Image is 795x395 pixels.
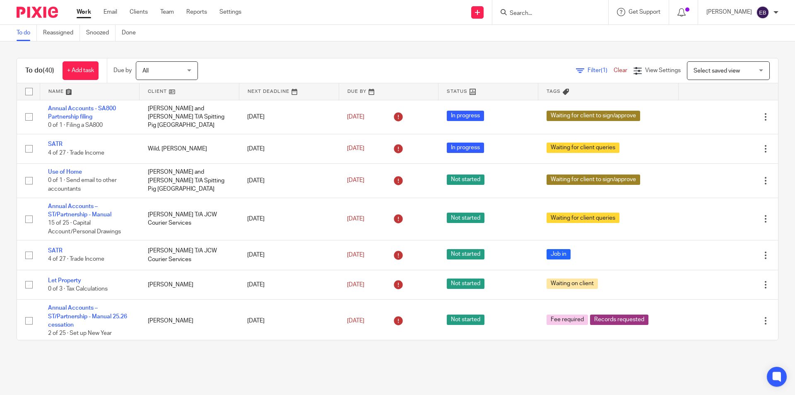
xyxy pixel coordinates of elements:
[48,220,121,235] span: 15 of 25 · Capital Account/Personal Drawings
[48,248,63,254] a: SATR
[63,61,99,80] a: + Add task
[547,249,571,259] span: Job in
[347,282,364,288] span: [DATE]
[588,68,614,73] span: Filter
[25,66,54,75] h1: To do
[447,174,484,185] span: Not started
[447,143,484,153] span: In progress
[48,204,111,218] a: Annual Accounts – ST/Partnership - Manual
[48,141,63,147] a: SATR
[77,8,91,16] a: Work
[447,249,484,259] span: Not started
[547,111,640,121] span: Waiting for client to sign/approve
[43,67,54,74] span: (40)
[547,279,598,289] span: Waiting on client
[140,100,239,134] td: [PERSON_NAME] and [PERSON_NAME] T/A Spitting Pig [GEOGRAPHIC_DATA]
[48,305,127,328] a: Annual Accounts – ST/Partnership - Manual 25.26 cessation
[447,315,484,325] span: Not started
[547,213,619,223] span: Waiting for client queries
[48,122,103,128] span: 0 of 1 · Filing a SA800
[239,270,339,299] td: [DATE]
[43,25,80,41] a: Reassigned
[140,240,239,270] td: [PERSON_NAME] T/A JCW Courier Services
[239,164,339,198] td: [DATE]
[142,68,149,74] span: All
[48,257,104,262] span: 4 of 27 · Trade Income
[547,315,588,325] span: Fee required
[645,68,681,73] span: View Settings
[48,278,81,284] a: Let Property
[347,178,364,184] span: [DATE]
[706,8,752,16] p: [PERSON_NAME]
[104,8,117,16] a: Email
[239,240,339,270] td: [DATE]
[447,279,484,289] span: Not started
[347,318,364,324] span: [DATE]
[48,150,104,156] span: 4 of 27 · Trade Income
[48,330,112,336] span: 2 of 25 · Set up New Year
[140,198,239,240] td: [PERSON_NAME] T/A JCW Courier Services
[347,252,364,258] span: [DATE]
[601,68,607,73] span: (1)
[140,300,239,342] td: [PERSON_NAME]
[86,25,116,41] a: Snoozed
[17,25,37,41] a: To do
[48,169,82,175] a: Use of Home
[547,143,619,153] span: Waiting for client queries
[694,68,740,74] span: Select saved view
[48,106,116,120] a: Annual Accounts - SA800 Partnership filing
[17,7,58,18] img: Pixie
[130,8,148,16] a: Clients
[547,174,640,185] span: Waiting for client to sign/approve
[186,8,207,16] a: Reports
[48,286,108,292] span: 0 of 3 · Tax Calculations
[547,89,561,94] span: Tags
[756,6,769,19] img: svg%3E
[48,178,117,192] span: 0 of 1 · Send email to other accountants
[347,146,364,152] span: [DATE]
[122,25,142,41] a: Done
[160,8,174,16] a: Team
[590,315,648,325] span: Records requested
[140,134,239,163] td: Wild, [PERSON_NAME]
[239,198,339,240] td: [DATE]
[347,114,364,120] span: [DATE]
[239,134,339,163] td: [DATE]
[113,66,132,75] p: Due by
[140,270,239,299] td: [PERSON_NAME]
[347,216,364,222] span: [DATE]
[509,10,583,17] input: Search
[614,68,627,73] a: Clear
[239,100,339,134] td: [DATE]
[447,213,484,223] span: Not started
[447,111,484,121] span: In progress
[629,9,660,15] span: Get Support
[140,164,239,198] td: [PERSON_NAME] and [PERSON_NAME] T/A Spitting Pig [GEOGRAPHIC_DATA]
[239,300,339,342] td: [DATE]
[219,8,241,16] a: Settings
